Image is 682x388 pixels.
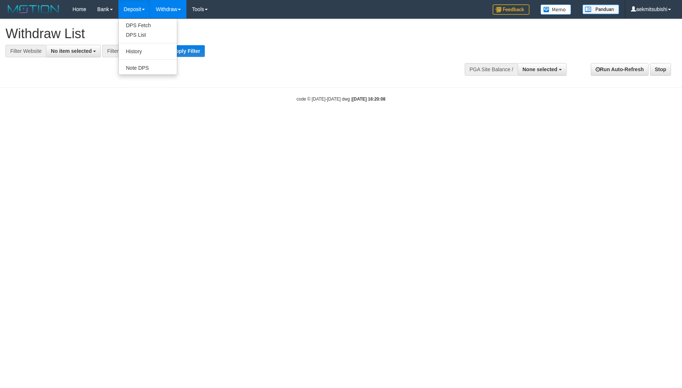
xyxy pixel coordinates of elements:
[352,97,385,102] strong: [DATE] 16:20:08
[102,45,136,57] div: Filter Bank
[518,63,567,76] button: None selected
[582,4,619,14] img: panduan.png
[591,63,649,76] a: Run Auto-Refresh
[119,47,177,56] a: History
[46,45,101,57] button: No item selected
[6,4,61,15] img: MOTION_logo.png
[6,45,46,57] div: Filter Website
[493,4,529,15] img: Feedback.jpg
[522,66,557,72] span: None selected
[297,97,386,102] small: code © [DATE]-[DATE] dwg |
[119,30,177,40] a: DPS List
[168,45,205,57] button: Apply Filter
[540,4,571,15] img: Button%20Memo.svg
[119,21,177,30] a: DPS Fetch
[465,63,518,76] div: PGA Site Balance /
[51,48,92,54] span: No item selected
[119,63,177,73] a: Note DPS
[6,26,447,41] h1: Withdraw List
[650,63,671,76] a: Stop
